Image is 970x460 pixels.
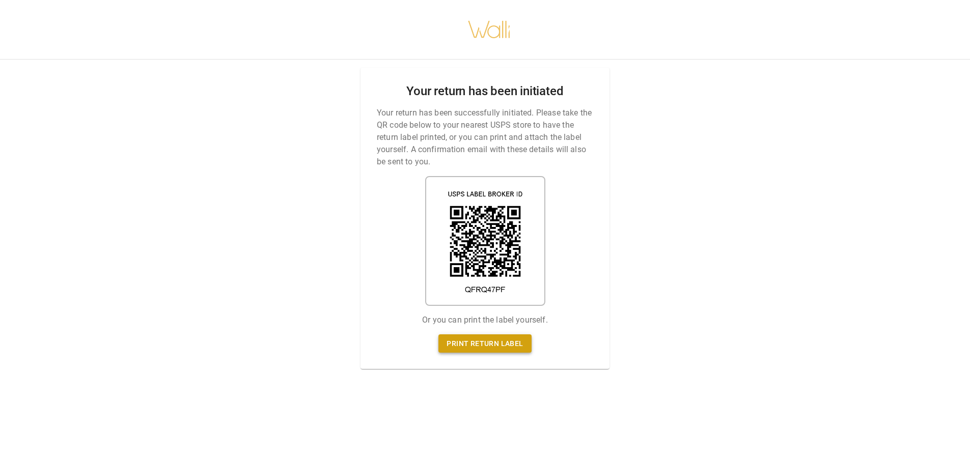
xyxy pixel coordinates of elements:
p: Your return has been successfully initiated. Please take the QR code below to your nearest USPS s... [377,107,593,168]
img: walli-inc.myshopify.com [467,8,511,51]
a: Print return label [438,334,531,353]
p: Or you can print the label yourself. [422,314,547,326]
h2: Your return has been initiated [406,84,563,99]
img: shipping label qr code [425,176,545,306]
